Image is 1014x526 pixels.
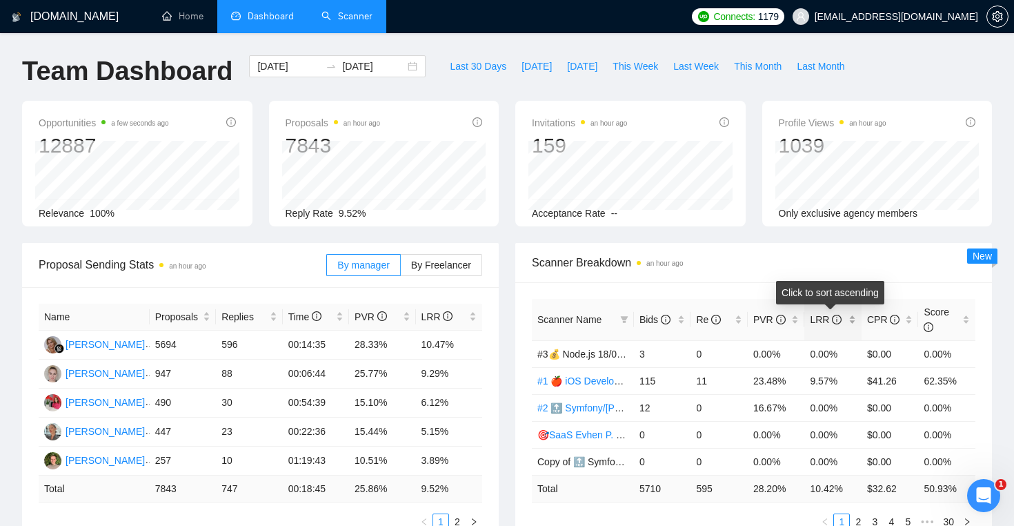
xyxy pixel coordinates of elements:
a: OT[PERSON_NAME] [44,396,145,407]
td: 0.00% [804,394,862,421]
span: info-circle [924,322,933,332]
td: $0.00 [862,448,919,475]
td: $0.00 [862,340,919,367]
span: PVR [355,311,387,322]
td: 3 [634,340,691,367]
td: 00:14:35 [283,331,349,360]
span: Scanner Breakdown [532,254,975,271]
a: setting [986,11,1008,22]
span: Invitations [532,115,627,131]
span: [DATE] [521,59,552,74]
a: #2 🔝 Symfony/[PERSON_NAME] 01/07 / Another categories [537,402,800,413]
div: [PERSON_NAME] [66,337,145,352]
td: 257 [150,447,216,476]
a: TK[PERSON_NAME] [44,367,145,378]
span: Bids [639,314,670,325]
div: 12887 [39,133,169,159]
span: Proposal Sending Stats [39,256,326,273]
td: 0.00% [748,448,805,475]
span: Acceptance Rate [532,208,606,219]
span: info-circle [890,315,899,324]
td: 10.51% [349,447,415,476]
h1: Team Dashboard [22,55,232,88]
span: filter [620,315,628,324]
th: Name [39,304,150,331]
td: 62.35% [918,367,975,394]
td: 0.00% [804,340,862,367]
span: By manager [337,260,389,271]
span: New [973,251,992,262]
td: 596 [216,331,282,360]
td: 23 [216,418,282,447]
span: This Month [734,59,782,74]
span: [DATE] [567,59,597,74]
td: 23.48% [748,367,805,394]
img: TK [44,365,61,382]
span: Last 30 Days [450,59,506,74]
div: 7843 [286,133,381,159]
td: 0 [690,340,748,367]
span: info-circle [377,311,387,321]
a: MC[PERSON_NAME] [44,338,145,349]
span: LRR [421,311,453,322]
td: 447 [150,418,216,447]
td: 595 [690,475,748,502]
input: Start date [257,59,320,74]
td: 00:22:36 [283,418,349,447]
span: 1 [995,479,1006,490]
td: 0.00% [748,421,805,448]
td: 10.47% [416,331,483,360]
a: searchScanner [321,10,372,22]
span: Connects: [713,9,755,24]
th: Proposals [150,304,216,331]
span: Reply Rate [286,208,333,219]
div: [PERSON_NAME] [66,453,145,468]
td: Total [532,475,634,502]
span: 100% [90,208,115,219]
span: 1179 [758,9,779,24]
td: 7843 [150,476,216,503]
td: 16.67% [748,394,805,421]
span: Only exclusive agency members [779,208,918,219]
td: 88 [216,360,282,389]
td: 9.29% [416,360,483,389]
span: right [963,518,971,526]
img: logo [12,6,21,28]
img: P [44,452,61,469]
span: left [420,518,428,526]
span: Dashboard [248,10,294,22]
td: 0.00% [804,448,862,475]
button: Last Week [666,55,726,77]
span: info-circle [776,315,786,324]
span: Opportunities [39,115,169,131]
td: 00:54:39 [283,389,349,418]
span: Time [288,311,321,322]
span: Re [696,314,721,325]
span: CPR [867,314,899,325]
img: gigradar-bm.png [54,344,64,353]
td: 490 [150,389,216,418]
button: Last Month [789,55,852,77]
span: info-circle [719,117,729,127]
span: Scanner Name [537,314,602,325]
td: 6.12% [416,389,483,418]
span: Proposals [155,309,200,324]
td: 25.86 % [349,476,415,503]
span: info-circle [312,311,321,321]
button: This Week [605,55,666,77]
td: 30 [216,389,282,418]
td: 0.00% [748,340,805,367]
td: 5.15% [416,418,483,447]
button: setting [986,6,1008,28]
span: Last Month [797,59,844,74]
img: OT [44,394,61,411]
span: info-circle [473,117,482,127]
td: 115 [634,367,691,394]
a: IG[PERSON_NAME] [44,425,145,436]
div: [PERSON_NAME] [66,424,145,439]
button: Last 30 Days [442,55,514,77]
time: an hour ago [169,262,206,270]
td: 12 [634,394,691,421]
span: info-circle [966,117,975,127]
td: 10 [216,447,282,476]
